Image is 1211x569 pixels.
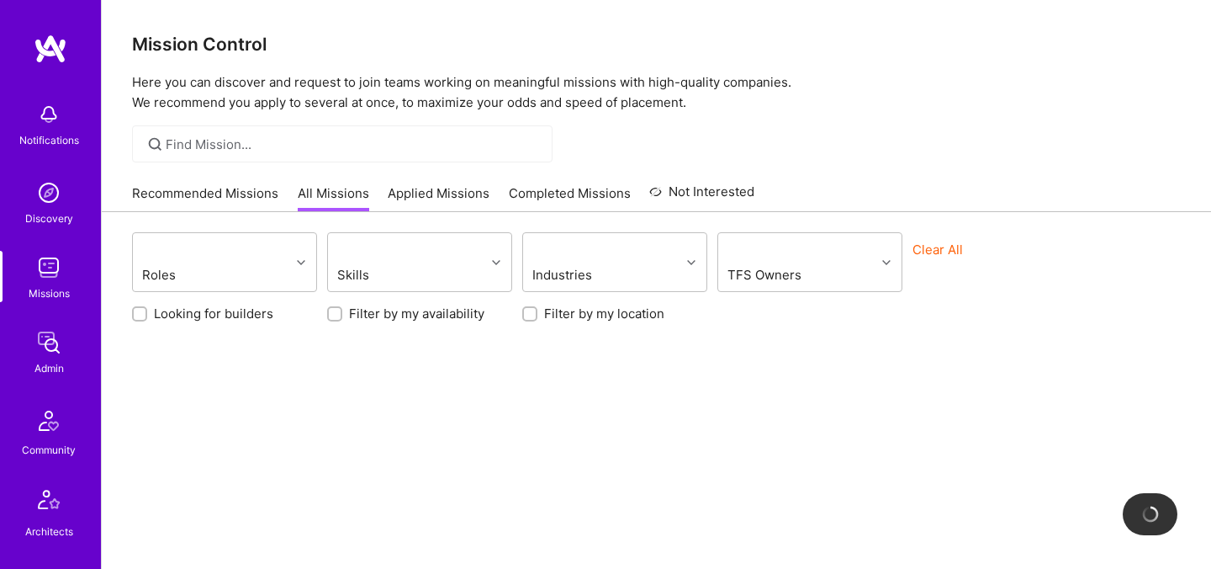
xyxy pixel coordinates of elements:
[298,184,369,212] a: All Missions
[32,251,66,284] img: teamwork
[1140,503,1161,524] img: loading
[29,284,70,302] div: Missions
[687,258,695,267] i: icon Chevron
[32,326,66,359] img: admin teamwork
[29,482,69,523] img: Architects
[34,359,64,377] div: Admin
[544,305,664,322] label: Filter by my location
[492,258,500,267] i: icon Chevron
[882,258,891,267] i: icon Chevron
[166,136,540,153] input: Find Mission...
[509,184,631,212] a: Completed Missions
[154,305,273,322] label: Looking for builders
[34,34,67,64] img: logo
[32,176,66,210] img: discovery
[132,72,1181,113] p: Here you can discover and request to join teams working on meaningful missions with high-quality ...
[333,263,427,287] div: Skills
[649,182,754,212] a: Not Interested
[29,401,69,441] img: Community
[19,131,79,149] div: Notifications
[132,34,1181,55] h3: Mission Control
[25,210,73,227] div: Discovery
[22,441,76,459] div: Community
[145,135,165,154] i: icon SearchGrey
[132,184,278,212] a: Recommended Missions
[912,241,963,258] button: Clear All
[32,98,66,131] img: bell
[349,305,484,322] label: Filter by my availability
[528,263,637,287] div: Industries
[388,184,489,212] a: Applied Missions
[138,263,233,287] div: Roles
[297,258,305,267] i: icon Chevron
[723,263,838,287] div: TFS Owners
[25,523,73,540] div: Architects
